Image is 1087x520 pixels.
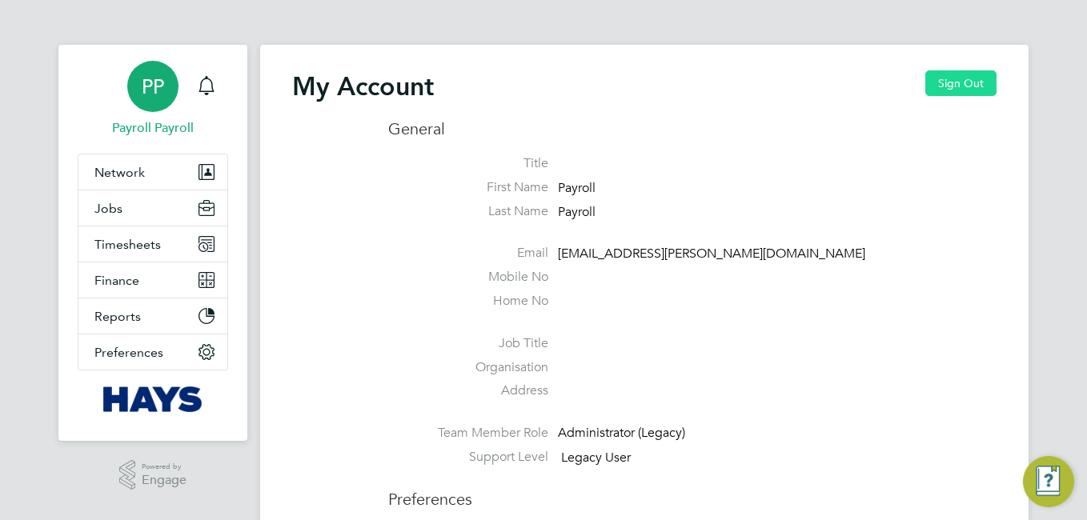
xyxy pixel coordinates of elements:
button: Timesheets [78,226,227,262]
button: Preferences [78,334,227,370]
button: Finance [78,262,227,298]
span: Engage [142,474,187,487]
a: Go to home page [78,386,228,412]
label: Job Title [388,335,548,352]
span: Jobs [94,201,122,216]
label: Address [388,382,548,399]
label: Email [388,245,548,262]
span: Payroll Payroll [78,118,228,138]
span: Timesheets [94,237,161,252]
h2: My Account [292,70,434,102]
button: Reports [78,298,227,334]
button: Engage Resource Center [1023,456,1074,507]
div: Administrator (Legacy) [558,425,710,442]
label: Support Level [388,449,548,466]
button: Sign Out [925,70,997,96]
h3: Preferences [388,473,997,510]
span: Preferences [94,345,163,360]
span: Payroll [558,204,596,220]
label: Title [388,155,548,172]
label: Mobile No [388,269,548,286]
label: First Name [388,179,548,196]
button: Network [78,154,227,190]
span: PP [142,76,164,97]
label: Last Name [388,203,548,220]
span: Powered by [142,460,187,474]
h3: General [388,118,997,139]
button: Jobs [78,190,227,226]
label: Team Member Role [388,425,548,442]
nav: Main navigation [58,45,247,441]
label: Home No [388,293,548,310]
span: [EMAIL_ADDRESS][PERSON_NAME][DOMAIN_NAME] [558,246,865,262]
span: Legacy User [561,450,631,466]
span: Reports [94,309,141,324]
label: Organisation [388,359,548,376]
a: Powered byEngage [119,460,187,490]
span: Network [94,165,145,180]
a: PPPayroll Payroll [78,61,228,138]
span: Payroll [558,180,596,196]
span: Finance [94,273,139,288]
img: hays-logo-retina.png [103,386,203,412]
